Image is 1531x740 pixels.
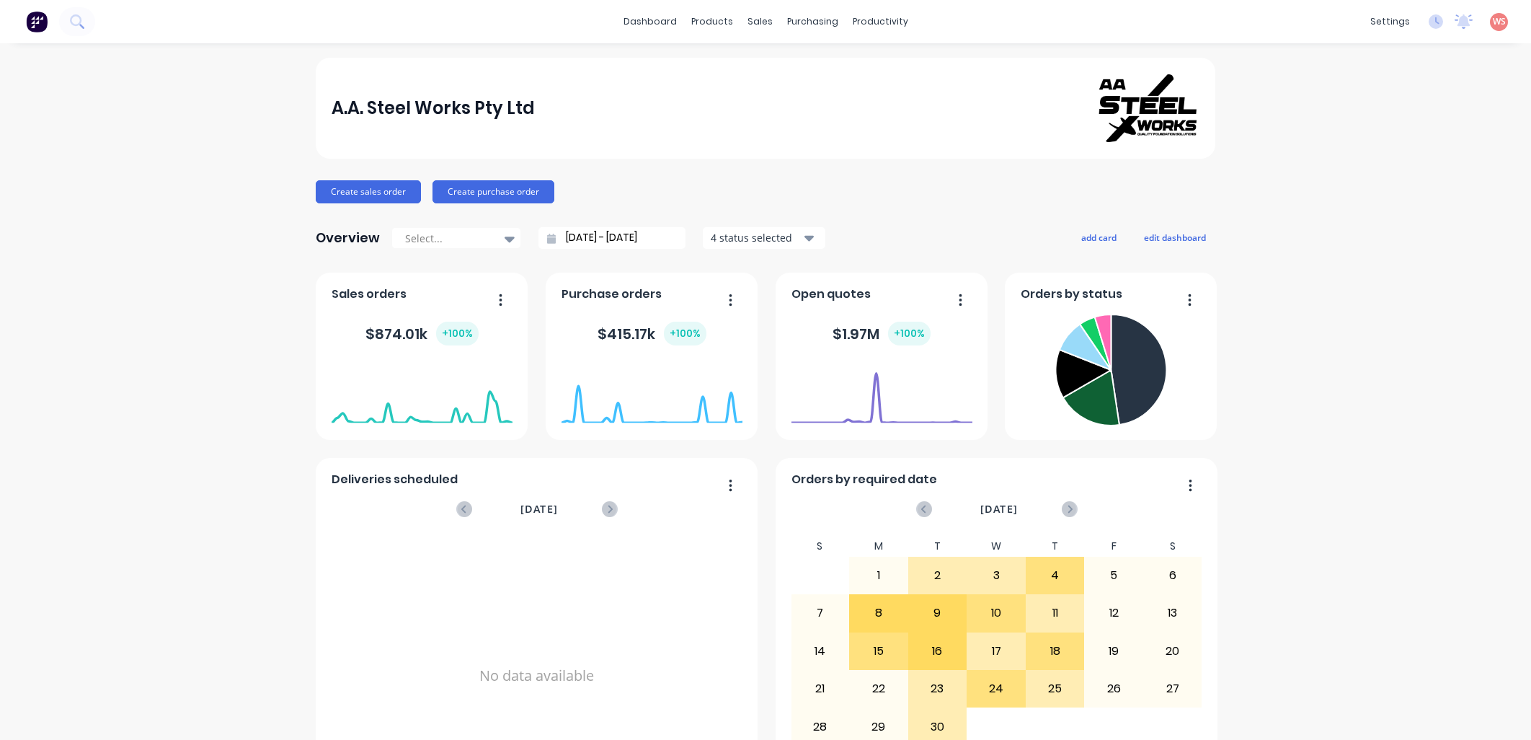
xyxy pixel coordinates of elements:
[791,671,849,707] div: 21
[850,671,907,707] div: 22
[1085,671,1142,707] div: 26
[967,633,1025,669] div: 17
[909,595,967,631] div: 9
[740,11,780,32] div: sales
[1026,558,1084,594] div: 4
[316,224,380,252] div: Overview
[791,633,849,669] div: 14
[1144,595,1202,631] div: 13
[888,322,931,345] div: + 100 %
[1085,558,1142,594] div: 5
[1026,633,1084,669] div: 18
[1026,671,1084,707] div: 25
[1099,74,1199,143] img: A.A. Steel Works Pty Ltd
[711,230,802,245] div: 4 status selected
[850,595,907,631] div: 8
[1026,536,1085,557] div: T
[1072,228,1126,247] button: add card
[780,11,846,32] div: purchasing
[684,11,740,32] div: products
[1144,558,1202,594] div: 6
[833,322,931,345] div: $ 1.97M
[664,322,706,345] div: + 100 %
[432,180,554,203] button: Create purchase order
[967,595,1025,631] div: 10
[846,11,915,32] div: productivity
[26,11,48,32] img: Factory
[849,536,908,557] div: M
[850,558,907,594] div: 1
[1084,536,1143,557] div: F
[703,227,825,249] button: 4 status selected
[365,322,479,345] div: $ 874.01k
[436,322,479,345] div: + 100 %
[1135,228,1215,247] button: edit dashboard
[909,633,967,669] div: 16
[909,558,967,594] div: 2
[1085,633,1142,669] div: 19
[520,501,558,517] span: [DATE]
[967,671,1025,707] div: 24
[1021,286,1122,303] span: Orders by status
[967,536,1026,557] div: W
[908,536,967,557] div: T
[791,286,871,303] span: Open quotes
[1493,15,1506,28] span: WS
[562,286,662,303] span: Purchase orders
[967,558,1025,594] div: 3
[791,595,849,631] div: 7
[1144,633,1202,669] div: 20
[598,322,706,345] div: $ 415.17k
[1026,595,1084,631] div: 11
[1144,671,1202,707] div: 27
[1143,536,1202,557] div: S
[332,94,535,123] div: A.A. Steel Works Pty Ltd
[791,536,850,557] div: S
[980,501,1018,517] span: [DATE]
[1363,11,1417,32] div: settings
[909,671,967,707] div: 23
[1085,595,1142,631] div: 12
[332,286,407,303] span: Sales orders
[316,180,421,203] button: Create sales order
[850,633,907,669] div: 15
[616,11,684,32] a: dashboard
